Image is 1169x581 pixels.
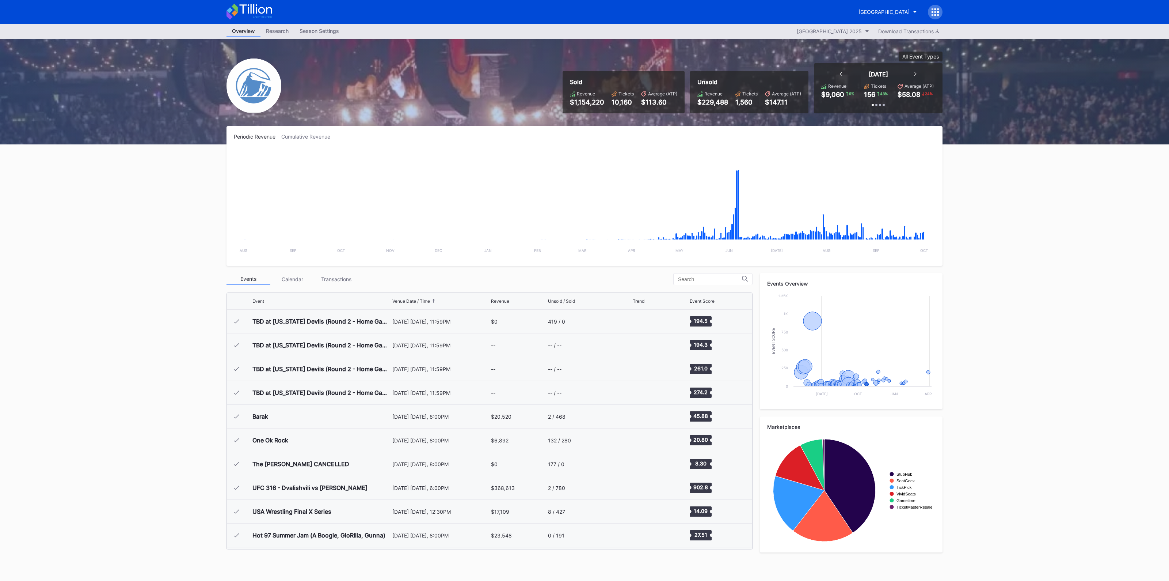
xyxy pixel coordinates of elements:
text: 14.09 [694,508,708,514]
div: -- / -- [548,390,561,396]
div: -- [491,342,495,348]
div: Revenue [491,298,509,304]
div: All Event Types [902,53,939,60]
div: Venue Date / Time [392,298,430,304]
text: 194.3 [694,342,708,348]
div: TBD at [US_STATE] Devils (Round 2 - Home Game 1) (Date TBD) (If Necessary) [252,318,391,325]
svg: Chart title [633,526,655,544]
div: -- [491,366,495,372]
div: 8 / 427 [548,509,565,515]
div: 132 / 280 [548,437,571,444]
div: Cumulative Revenue [281,133,336,140]
button: [GEOGRAPHIC_DATA] 2025 [793,26,873,36]
div: 1,560 [735,98,758,106]
div: The [PERSON_NAME] CANCELLED [252,460,349,468]
button: Download Transactions [875,26,943,36]
button: [GEOGRAPHIC_DATA] [853,5,922,19]
button: All Event Types [899,52,943,61]
div: Unsold [697,78,801,86]
div: Tickets [871,83,886,89]
div: 43 % [879,91,888,97]
text: [DATE] [771,248,783,253]
div: $0 [491,461,498,467]
div: Download Transactions [878,28,939,34]
div: [DATE] [DATE], 11:59PM [392,318,489,325]
svg: Chart title [633,431,655,449]
text: 8.30 [695,460,706,467]
div: [DATE] [DATE], 11:59PM [392,366,489,372]
div: Marketplaces [767,424,935,430]
text: StubHub [896,472,913,476]
text: 902.8 [693,484,708,490]
div: 2 / 468 [548,414,566,420]
div: [GEOGRAPHIC_DATA] 2025 [797,28,862,34]
div: [DATE] [DATE], 8:00PM [392,461,489,467]
div: $0 [491,318,498,325]
div: Sold [570,78,677,86]
div: $9,060 [821,91,844,98]
text: Event Score [772,328,776,354]
a: Season Settings [294,26,344,37]
div: [DATE] [DATE], 11:59PM [392,342,489,348]
div: Barak [252,413,268,420]
text: 1k [784,312,788,316]
div: $147.11 [765,98,801,106]
div: [DATE] [DATE], 8:00PM [392,414,489,420]
div: Revenue [704,91,723,97]
div: [DATE] [DATE], 8:00PM [392,532,489,539]
text: Aug [240,248,247,253]
div: Transactions [314,273,358,285]
div: Events [226,273,270,285]
div: TBD at [US_STATE] Devils (Round 2 - Home Game 4) (Date TBD) (If Necessary) [252,389,391,396]
a: Research [260,26,294,37]
text: 250 [781,366,788,370]
svg: Chart title [767,435,935,545]
text: 274.2 [694,389,708,395]
text: Sep [290,248,296,253]
text: Apr [925,392,932,396]
div: Average (ATP) [772,91,801,97]
text: May [675,248,683,253]
text: Oct [920,248,928,253]
div: UFC 316 - Dvalishvili vs [PERSON_NAME] [252,484,368,491]
img: Devils-Logo.png [226,59,281,113]
text: 1.25k [778,294,788,298]
div: $20,520 [491,414,511,420]
div: 24 % [924,91,933,97]
div: $17,109 [491,509,509,515]
div: 419 / 0 [548,318,565,325]
div: TBD at [US_STATE] Devils (Round 2 - Home Game 3) (Date TBD) (If Necessary) [252,365,391,373]
div: 177 / 0 [548,461,564,467]
div: Trend [633,298,644,304]
text: Nov [386,248,395,253]
input: Search [678,276,742,282]
div: Event Score [690,298,715,304]
div: 156 [864,91,875,98]
div: Hot 97 Summer Jam (A Boogie, GloRilla, Gunna) [252,532,385,539]
svg: Chart title [633,384,655,402]
div: Events Overview [767,280,935,287]
svg: Chart title [767,292,935,402]
text: [DATE] [816,392,828,396]
div: Average (ATP) [648,91,677,97]
div: $113.60 [641,98,677,106]
div: Tickets [618,91,634,97]
div: [DATE] [DATE], 12:30PM [392,509,489,515]
text: 750 [781,330,788,334]
text: 0 [786,384,788,388]
text: SeatGeek [896,479,915,483]
div: Calendar [270,273,314,285]
div: 0 / 191 [548,532,564,539]
text: 20.80 [693,437,708,443]
text: Feb [534,248,541,253]
div: Season Settings [294,26,344,36]
div: $229,488 [697,98,728,106]
div: Event [252,298,264,304]
div: [DATE] [DATE], 8:00PM [392,437,489,444]
div: [DATE] [869,71,888,78]
div: [DATE] [DATE], 6:00PM [392,485,489,491]
div: Tickets [742,91,758,97]
svg: Chart title [633,407,655,426]
text: 261.0 [694,365,707,371]
div: 10,160 [612,98,634,106]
